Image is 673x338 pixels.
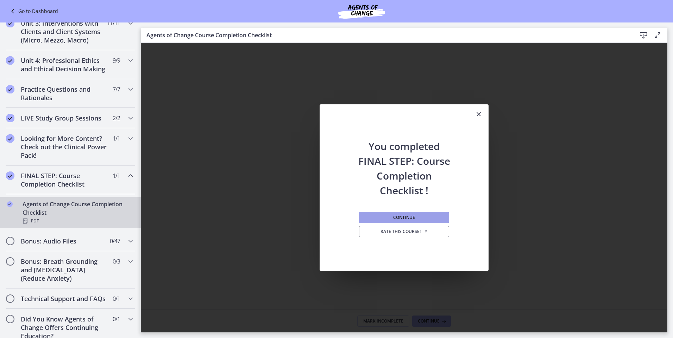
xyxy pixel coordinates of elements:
[424,229,428,234] i: Opens in a new window
[359,212,449,223] button: Continue
[113,134,120,143] span: 1 / 1
[21,85,107,102] h2: Practice Questions and Rationales
[113,171,120,180] span: 1 / 1
[21,294,107,303] h2: Technical Support and FAQs
[319,3,404,20] img: Agents of Change
[6,19,14,27] i: Completed
[113,257,120,266] span: 0 / 3
[6,56,14,65] i: Completed
[23,200,132,225] div: Agents of Change Course Completion Checklist
[113,315,120,323] span: 0 / 1
[8,7,58,15] a: Go to Dashboard
[21,257,107,282] h2: Bonus: Breath Grounding and [MEDICAL_DATA] (Reduce Anxiety)
[21,134,107,160] h2: Looking for More Content? Check out the Clinical Power Pack!
[21,56,107,73] h2: Unit 4: Professional Ethics and Ethical Decision Making
[110,237,120,245] span: 0 / 47
[469,104,489,125] button: Close
[21,237,107,245] h2: Bonus: Audio Files
[393,215,415,220] span: Continue
[6,114,14,122] i: Completed
[21,114,107,122] h2: LIVE Study Group Sessions
[21,171,107,188] h2: FINAL STEP: Course Completion Checklist
[146,31,625,39] h3: Agents of Change Course Completion Checklist
[113,56,120,65] span: 9 / 9
[21,19,107,44] h2: Unit 3: Interventions with Clients and Client Systems (Micro, Mezzo, Macro)
[113,114,120,122] span: 2 / 2
[113,85,120,93] span: 7 / 7
[6,85,14,93] i: Completed
[7,201,13,207] i: Completed
[6,171,14,180] i: Completed
[380,229,428,234] span: Rate this course!
[23,217,132,225] div: PDF
[359,226,449,237] a: Rate this course! Opens in a new window
[358,125,451,198] h2: You completed FINAL STEP: Course Completion Checklist !
[107,19,120,27] span: 11 / 11
[113,294,120,303] span: 0 / 1
[6,134,14,143] i: Completed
